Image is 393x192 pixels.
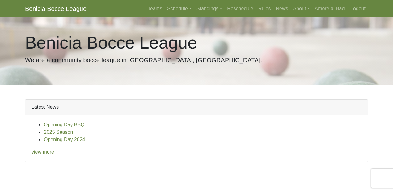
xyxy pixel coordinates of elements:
[194,2,225,15] a: Standings
[165,2,194,15] a: Schedule
[25,32,368,53] h1: Benicia Bocce League
[44,137,85,142] a: Opening Day 2024
[25,2,87,15] a: Benicia Bocce League
[256,2,273,15] a: Rules
[291,2,312,15] a: About
[25,100,368,115] div: Latest News
[145,2,165,15] a: Teams
[273,2,291,15] a: News
[44,129,73,135] a: 2025 Season
[348,2,368,15] a: Logout
[32,149,54,155] a: view more
[225,2,256,15] a: Reschedule
[25,55,368,65] p: We are a community bocce league in [GEOGRAPHIC_DATA], [GEOGRAPHIC_DATA].
[44,122,85,127] a: Opening Day BBQ
[312,2,348,15] a: Amore di Baci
